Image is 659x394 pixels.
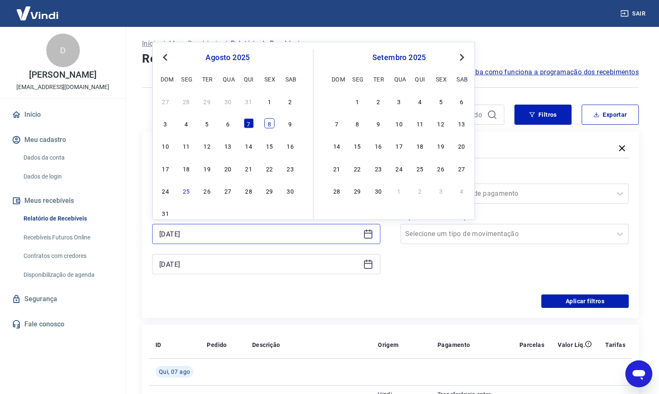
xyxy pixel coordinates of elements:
[373,74,383,84] div: ter
[159,368,190,376] span: Qui, 07 ago
[373,118,383,129] div: Choose terça-feira, 9 de setembro de 2025
[161,96,171,106] div: Choose domingo, 27 de julho de 2025
[394,74,404,84] div: qua
[285,118,295,129] div: Choose sábado, 9 de agosto de 2025
[456,118,467,129] div: Choose sábado, 13 de setembro de 2025
[465,67,639,77] a: Saiba como funciona a programação dos recebimentos
[207,341,227,349] p: Pedido
[181,163,191,173] div: Choose segunda-feira, 18 de agosto de 2025
[244,96,254,106] div: Choose quinta-feira, 31 de julho de 2025
[415,186,425,196] div: Choose quinta-feira, 2 de outubro de 2025
[285,141,295,151] div: Choose sábado, 16 de agosto de 2025
[352,141,362,151] div: Choose segunda-feira, 15 de setembro de 2025
[330,95,468,197] div: month 2025-09
[541,294,629,308] button: Aplicar filtros
[223,186,233,196] div: Choose quarta-feira, 27 de agosto de 2025
[161,118,171,129] div: Choose domingo, 3 de agosto de 2025
[373,186,383,196] div: Choose terça-feira, 30 de setembro de 2025
[223,163,233,173] div: Choose quarta-feira, 20 de agosto de 2025
[159,53,296,63] div: agosto 2025
[415,141,425,151] div: Choose quinta-feira, 18 de setembro de 2025
[159,258,360,271] input: Data final
[181,208,191,218] div: Choose segunda-feira, 1 de setembro de 2025
[161,141,171,151] div: Choose domingo, 10 de agosto de 2025
[332,96,342,106] div: Choose domingo, 31 de agosto de 2025
[285,163,295,173] div: Choose sábado, 23 de agosto de 2025
[181,186,191,196] div: Choose segunda-feira, 25 de agosto de 2025
[378,341,398,349] p: Origem
[223,141,233,151] div: Choose quarta-feira, 13 de agosto de 2025
[352,186,362,196] div: Choose segunda-feira, 29 de setembro de 2025
[514,105,572,125] button: Filtros
[29,71,96,79] p: [PERSON_NAME]
[20,266,116,284] a: Disponibilização de agenda
[352,163,362,173] div: Choose segunda-feira, 22 de setembro de 2025
[10,192,116,210] button: Meus recebíveis
[352,74,362,84] div: seg
[20,149,116,166] a: Dados da conta
[352,96,362,106] div: Choose segunda-feira, 1 de setembro de 2025
[519,341,544,349] p: Parcelas
[202,96,212,106] div: Choose terça-feira, 29 de julho de 2025
[162,39,165,49] p: /
[202,186,212,196] div: Choose terça-feira, 26 de agosto de 2025
[394,186,404,196] div: Choose quarta-feira, 1 de outubro de 2025
[625,360,652,387] iframe: Botão para abrir a janela de mensagens
[456,186,467,196] div: Choose sábado, 4 de outubro de 2025
[142,50,639,67] h4: Relatório de Recebíveis
[285,96,295,106] div: Choose sábado, 2 de agosto de 2025
[10,105,116,124] a: Início
[224,39,227,49] p: /
[159,228,360,240] input: Data inicial
[142,39,159,49] a: Início
[181,96,191,106] div: Choose segunda-feira, 28 de julho de 2025
[264,141,274,151] div: Choose sexta-feira, 15 de agosto de 2025
[161,208,171,218] div: Choose domingo, 31 de agosto de 2025
[244,74,254,84] div: qui
[436,74,446,84] div: sex
[402,212,627,222] label: Tipo de Movimentação
[332,74,342,84] div: dom
[456,141,467,151] div: Choose sábado, 20 de setembro de 2025
[159,95,296,219] div: month 2025-08
[10,0,65,26] img: Vindi
[330,53,468,63] div: setembro 2025
[332,186,342,196] div: Choose domingo, 28 de setembro de 2025
[436,118,446,129] div: Choose sexta-feira, 12 de setembro de 2025
[415,118,425,129] div: Choose quinta-feira, 11 de setembro de 2025
[436,186,446,196] div: Choose sexta-feira, 3 de outubro de 2025
[244,163,254,173] div: Choose quinta-feira, 21 de agosto de 2025
[264,163,274,173] div: Choose sexta-feira, 22 de agosto de 2025
[456,74,467,84] div: sab
[223,208,233,218] div: Choose quarta-feira, 3 de setembro de 2025
[161,163,171,173] div: Choose domingo, 17 de agosto de 2025
[264,118,274,129] div: Choose sexta-feira, 8 de agosto de 2025
[352,118,362,129] div: Choose segunda-feira, 8 de setembro de 2025
[223,118,233,129] div: Choose quarta-feira, 6 de agosto de 2025
[558,341,585,349] p: Valor Líq.
[415,74,425,84] div: qui
[436,96,446,106] div: Choose sexta-feira, 5 de setembro de 2025
[160,53,170,63] button: Previous Month
[181,141,191,151] div: Choose segunda-feira, 11 de agosto de 2025
[285,186,295,196] div: Choose sábado, 30 de agosto de 2025
[373,96,383,106] div: Choose terça-feira, 2 de setembro de 2025
[20,168,116,185] a: Dados de login
[244,186,254,196] div: Choose quinta-feira, 28 de agosto de 2025
[285,74,295,84] div: sab
[619,6,649,21] button: Sair
[394,163,404,173] div: Choose quarta-feira, 24 de setembro de 2025
[244,118,254,129] div: Choose quinta-feira, 7 de agosto de 2025
[436,141,446,151] div: Choose sexta-feira, 19 de setembro de 2025
[252,341,280,349] p: Descrição
[20,229,116,246] a: Recebíveis Futuros Online
[457,53,467,63] button: Next Month
[161,186,171,196] div: Choose domingo, 24 de agosto de 2025
[415,96,425,106] div: Choose quinta-feira, 4 de setembro de 2025
[582,105,639,125] button: Exportar
[244,208,254,218] div: Choose quinta-feira, 4 de setembro de 2025
[264,96,274,106] div: Choose sexta-feira, 1 de agosto de 2025
[181,118,191,129] div: Choose segunda-feira, 4 de agosto de 2025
